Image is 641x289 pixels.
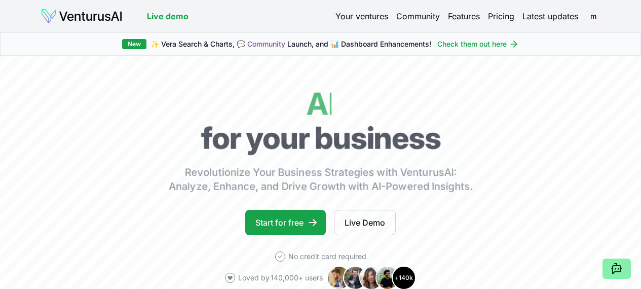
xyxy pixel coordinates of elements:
[586,9,600,23] button: m
[585,8,601,24] span: m
[335,10,388,22] a: Your ventures
[147,10,188,22] a: Live demo
[247,40,285,48] a: Community
[41,8,123,24] img: logo
[150,39,431,49] span: ✨ Vera Search & Charts, 💬 Launch, and 📊 Dashboard Enhancements!
[334,210,396,235] a: Live Demo
[245,210,326,235] a: Start for free
[396,10,440,22] a: Community
[437,39,519,49] a: Check them out here
[488,10,514,22] a: Pricing
[122,39,146,49] div: New
[522,10,578,22] a: Latest updates
[448,10,480,22] a: Features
